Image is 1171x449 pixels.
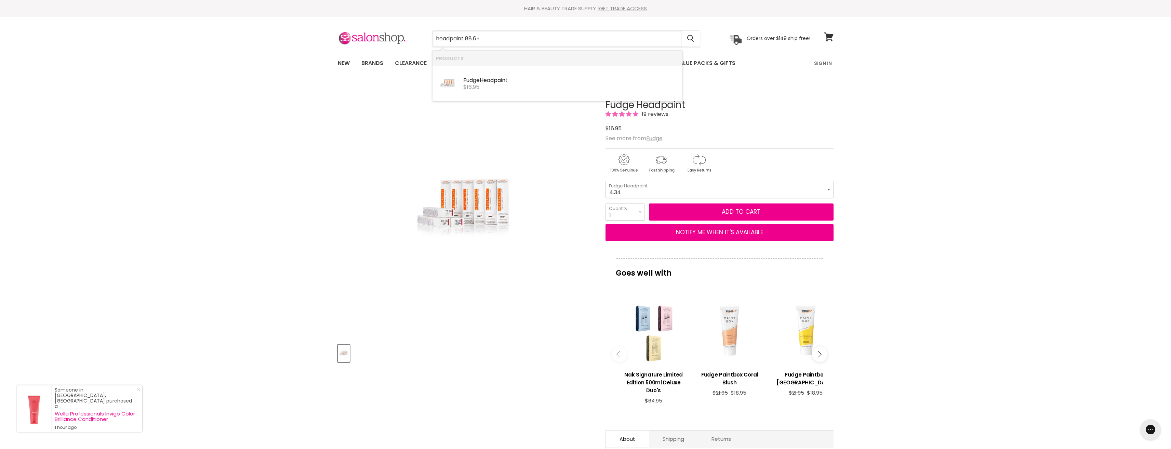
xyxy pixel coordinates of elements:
[333,53,775,73] ul: Main menu
[438,69,457,98] img: fudge-hp-style-construct-3_200x.jpg
[649,431,698,447] a: Shipping
[807,389,823,396] span: $18.95
[713,389,728,396] span: $21.95
[356,56,388,70] a: Brands
[606,203,645,221] select: Quantity
[731,389,746,396] span: $18.95
[695,366,764,390] a: View product:Fudge Paintbox Coral Blush
[649,203,834,221] button: Add to cart
[463,83,479,91] span: $16.95
[55,387,135,430] div: Someone in [GEOGRAPHIC_DATA], [GEOGRAPHIC_DATA] purchased a
[337,343,594,362] div: Product thumbnails
[682,31,700,47] button: Search
[771,371,840,386] h3: Fudge Paintbox [GEOGRAPHIC_DATA]
[606,100,834,110] h1: Fudge Headpaint
[606,431,649,447] a: About
[670,56,741,70] a: Value Packs & Gifts
[747,35,810,41] p: Orders over $149 ship free!
[646,134,663,142] a: Fudge
[390,56,432,70] a: Clearance
[136,387,141,391] svg: Close Icon
[433,66,682,101] li: Products: Fudge Headpaint
[55,411,135,422] a: Wella Professionals Invigo Color Brilliance Conditioner
[695,371,764,386] h3: Fudge Paintbox Coral Blush
[333,56,355,70] a: New
[619,366,688,398] a: View product:Nak Signature Limited Edition 500ml Deluxe Duo's
[329,53,842,73] nav: Main
[338,83,593,338] div: Fudge Headpaint image. Click or Scroll to Zoom.
[433,31,682,47] input: Search
[616,258,823,281] p: Goes well with
[698,431,745,447] a: Returns
[338,345,349,361] img: Fudge Headpaint
[432,30,700,47] form: Product
[810,56,836,70] a: Sign In
[433,51,682,66] li: Products
[606,153,642,174] img: genuine.gif
[17,385,51,432] a: Visit product page
[338,345,350,362] button: Fudge Headpaint
[771,366,840,390] a: View product:Fudge Paintbox Gold Coast
[722,208,760,216] span: Add to cart
[640,110,668,118] span: 19 reviews
[645,397,662,404] span: $64.95
[643,153,679,174] img: shipping.gif
[681,153,717,174] img: returns.gif
[134,387,141,394] a: Close Notification
[480,76,508,84] b: Headpaint
[1137,417,1164,442] iframe: Gorgias live chat messenger
[463,77,679,84] div: Fudge
[606,110,640,118] span: 4.89 stars
[599,5,647,12] a: GET TRADE ACCESS
[606,224,834,241] button: NOTIFY ME WHEN IT'S AVAILABLE
[606,134,663,142] span: See more from
[789,389,804,396] span: $21.95
[329,5,842,12] div: HAIR & BEAUTY TRADE SUPPLY |
[404,118,527,303] img: Fudge Headpaint
[619,371,688,394] h3: Nak Signature Limited Edition 500ml Deluxe Duo's
[606,124,622,132] span: $16.95
[55,425,135,430] small: 1 hour ago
